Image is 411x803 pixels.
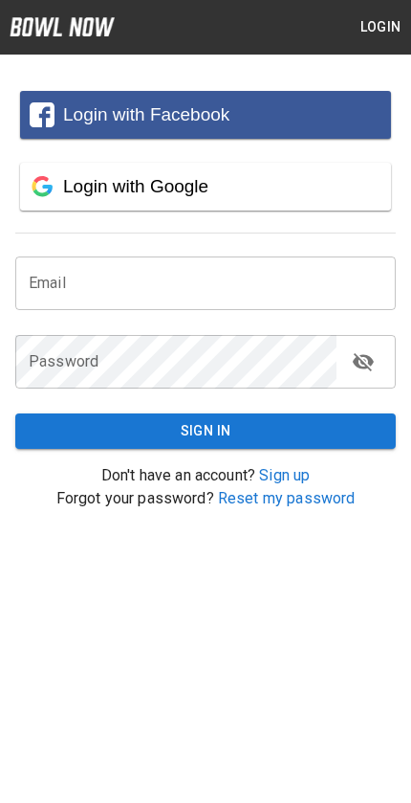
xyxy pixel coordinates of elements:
button: Login [350,10,411,45]
button: Sign In [15,413,396,449]
p: Don't have an account? [15,464,396,487]
button: toggle password visibility [344,343,382,381]
img: logo [10,17,115,36]
a: Sign up [259,466,310,484]
a: Reset my password [218,489,356,507]
span: Login with Facebook [63,104,229,124]
button: Login with Google [20,163,391,211]
span: Login with Google [63,176,208,196]
button: Login with Facebook [20,91,391,139]
p: Forgot your password? [15,487,396,510]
